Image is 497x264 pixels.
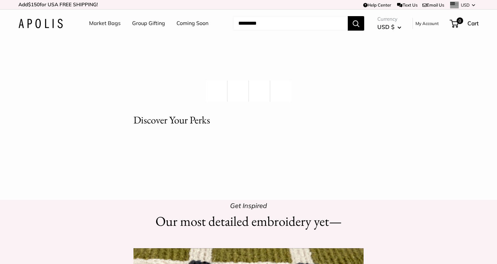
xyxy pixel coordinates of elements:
[132,18,165,28] a: Group Gifting
[233,16,348,31] input: Search...
[348,16,364,31] button: Search
[363,2,391,8] a: Help Center
[461,2,470,8] span: USD
[415,19,439,27] a: My Account
[133,200,364,212] p: Get Inspired
[133,112,364,128] h2: Discover Your Perks
[133,212,364,231] h2: Our most detailed embroidery yet—
[18,19,63,28] img: Apolis
[177,18,208,28] a: Coming Soon
[397,2,417,8] a: Text Us
[457,17,463,24] span: 0
[450,18,479,29] a: 0 Cart
[28,1,40,8] span: $150
[377,14,401,24] span: Currency
[377,22,401,32] button: USD $
[422,2,444,8] a: Email Us
[467,20,479,27] span: Cart
[89,18,121,28] a: Market Bags
[377,23,394,30] span: USD $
